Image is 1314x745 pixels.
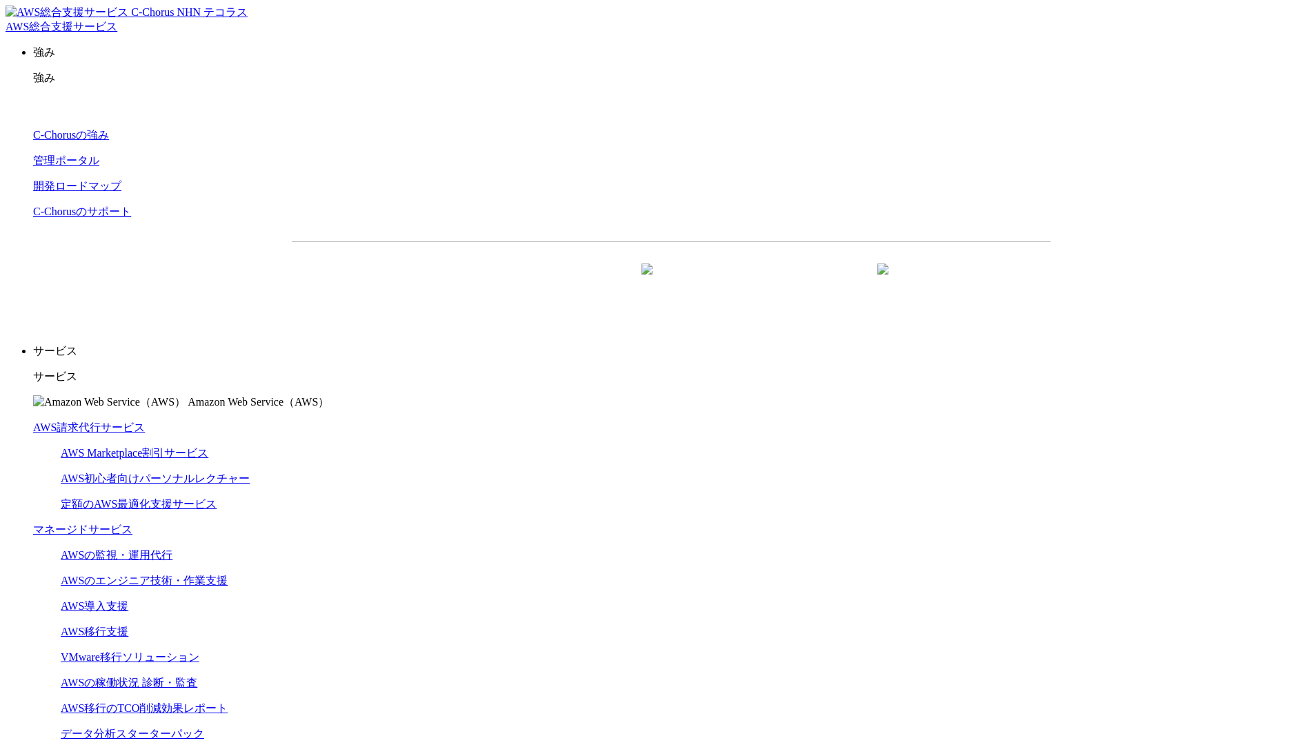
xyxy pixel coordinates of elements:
p: 強み [33,71,1308,86]
a: AWS請求代行サービス [33,421,145,433]
img: Amazon Web Service（AWS） [33,395,186,410]
p: サービス [33,344,1308,359]
a: AWS総合支援サービス C-Chorus NHN テコラスAWS総合支援サービス [6,6,248,32]
img: 矢印 [877,264,888,299]
span: Amazon Web Service（AWS） [188,396,329,408]
a: C-Chorusの強み [33,129,109,141]
a: 開発ロードマップ [33,180,121,192]
a: C-Chorusのサポート [33,206,131,217]
a: 資料を請求する [442,264,664,299]
p: サービス [33,370,1308,384]
a: AWS移行支援 [61,626,128,637]
a: 定額のAWS最適化支援サービス [61,498,217,510]
a: AWSの監視・運用代行 [61,549,172,561]
a: マネージドサービス [33,524,132,535]
a: VMware移行ソリューション [61,651,199,663]
a: 管理ポータル [33,155,99,166]
a: AWSのエンジニア技術・作業支援 [61,575,228,586]
img: AWS総合支援サービス C-Chorus [6,6,175,20]
a: データ分析スターターパック [61,728,204,739]
a: AWSの稼働状況 診断・監査 [61,677,197,688]
a: AWS初心者向けパーソナルレクチャー [61,473,250,484]
a: AWS Marketplace割引サービス [61,447,208,459]
a: AWS導入支援 [61,600,128,612]
img: 矢印 [641,264,653,299]
p: 強み [33,46,1308,60]
a: AWS移行のTCO削減効果レポート [61,702,228,714]
a: まずは相談する [678,264,900,299]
